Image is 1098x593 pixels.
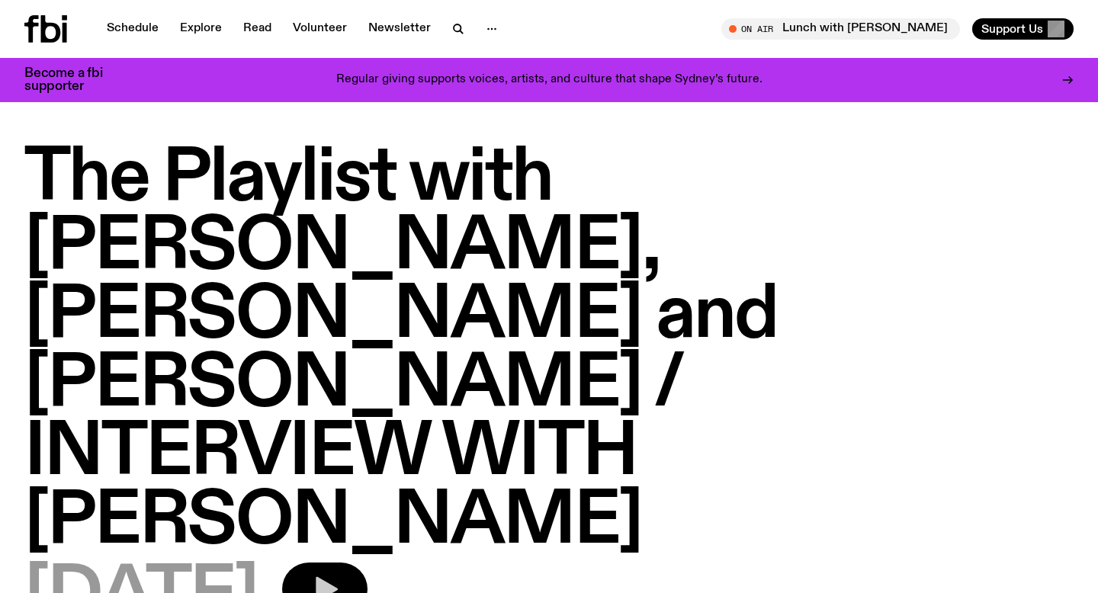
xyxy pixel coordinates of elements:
[359,18,440,40] a: Newsletter
[24,145,1074,556] h1: The Playlist with [PERSON_NAME], [PERSON_NAME] and [PERSON_NAME] / INTERVIEW WITH [PERSON_NAME]
[98,18,168,40] a: Schedule
[171,18,231,40] a: Explore
[972,18,1074,40] button: Support Us
[336,73,762,87] p: Regular giving supports voices, artists, and culture that shape Sydney’s future.
[981,22,1043,36] span: Support Us
[24,67,122,93] h3: Become a fbi supporter
[284,18,356,40] a: Volunteer
[234,18,281,40] a: Read
[721,18,960,40] button: On AirLunch with [PERSON_NAME]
